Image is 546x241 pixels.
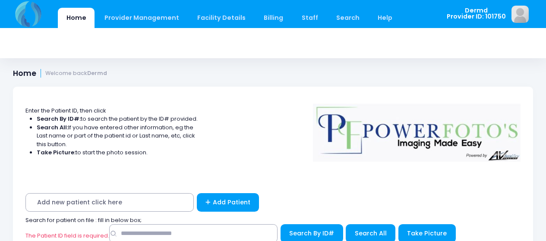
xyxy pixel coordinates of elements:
[25,193,194,212] span: Add new patient click here
[37,148,76,156] strong: Take Picture:
[447,7,506,20] span: Dermd Provider ID: 101750
[293,8,326,28] a: Staff
[37,115,198,123] li: to search the patient by the ID# provided.
[87,69,107,77] strong: Dermd
[289,229,334,238] span: Search By ID#
[37,148,198,157] li: to start the photo session.
[197,193,259,212] a: Add Patient
[37,123,68,131] strong: Search All:
[45,70,107,77] small: Welcome back
[189,8,254,28] a: Facility Details
[58,8,95,28] a: Home
[309,98,525,162] img: Logo
[37,115,81,123] strong: Search By ID#:
[511,6,529,23] img: image
[355,229,387,238] span: Search All
[256,8,292,28] a: Billing
[328,8,368,28] a: Search
[25,232,109,240] span: The Patient ID field is required.
[96,8,187,28] a: Provider Management
[13,69,107,78] h1: Home
[407,229,447,238] span: Take Picture
[25,216,142,224] span: Search for patient on file : fill in below box;
[369,8,401,28] a: Help
[37,123,198,149] li: If you have entered other information, eg the Last name or part of the patient id or Last name, e...
[25,106,106,115] span: Enter the Patient ID, then click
